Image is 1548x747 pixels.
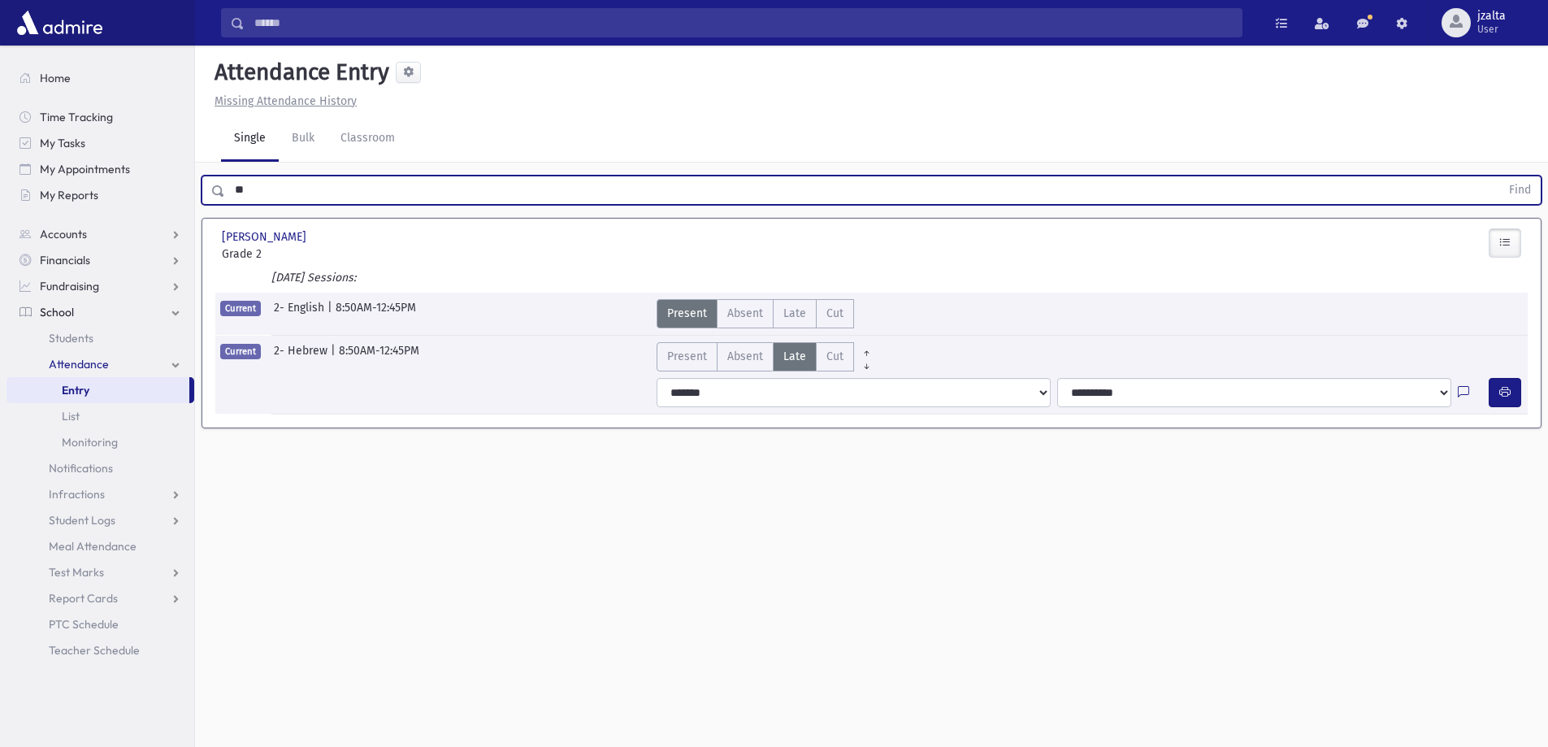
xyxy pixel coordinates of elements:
[7,65,194,91] a: Home
[657,342,879,371] div: AttTypes
[271,271,356,284] i: [DATE] Sessions:
[1477,10,1506,23] span: jzalta
[49,617,119,632] span: PTC Schedule
[826,348,843,365] span: Cut
[7,325,194,351] a: Students
[245,8,1242,37] input: Search
[7,637,194,663] a: Teacher Schedule
[7,611,194,637] a: PTC Schedule
[7,351,194,377] a: Attendance
[7,221,194,247] a: Accounts
[40,227,87,241] span: Accounts
[7,247,194,273] a: Financials
[7,559,194,585] a: Test Marks
[274,299,327,328] span: 2- English
[327,116,408,162] a: Classroom
[7,533,194,559] a: Meal Attendance
[7,104,194,130] a: Time Tracking
[62,383,89,397] span: Entry
[49,643,140,658] span: Teacher Schedule
[7,377,189,403] a: Entry
[331,342,339,371] span: |
[7,455,194,481] a: Notifications
[7,156,194,182] a: My Appointments
[854,342,879,355] a: All Prior
[222,245,425,263] span: Grade 2
[657,299,854,328] div: AttTypes
[854,355,879,368] a: All Later
[40,110,113,124] span: Time Tracking
[336,299,416,328] span: 8:50AM-12:45PM
[208,59,389,86] h5: Attendance Entry
[49,591,118,606] span: Report Cards
[220,344,261,359] span: Current
[49,513,115,528] span: Student Logs
[667,305,707,322] span: Present
[40,188,98,202] span: My Reports
[783,305,806,322] span: Late
[49,565,104,580] span: Test Marks
[62,409,80,423] span: List
[327,299,336,328] span: |
[783,348,806,365] span: Late
[279,116,327,162] a: Bulk
[7,299,194,325] a: School
[7,130,194,156] a: My Tasks
[7,403,194,429] a: List
[339,342,419,371] span: 8:50AM-12:45PM
[49,539,137,554] span: Meal Attendance
[221,116,279,162] a: Single
[49,461,113,476] span: Notifications
[727,348,763,365] span: Absent
[7,507,194,533] a: Student Logs
[40,162,130,176] span: My Appointments
[49,331,93,345] span: Students
[220,301,261,316] span: Current
[274,342,331,371] span: 2- Hebrew
[13,7,106,39] img: AdmirePro
[7,182,194,208] a: My Reports
[40,71,71,85] span: Home
[7,585,194,611] a: Report Cards
[40,305,74,319] span: School
[667,348,707,365] span: Present
[40,136,85,150] span: My Tasks
[49,357,109,371] span: Attendance
[1477,23,1506,36] span: User
[208,94,357,108] a: Missing Attendance History
[7,429,194,455] a: Monitoring
[1499,176,1541,204] button: Find
[40,253,90,267] span: Financials
[826,305,843,322] span: Cut
[62,435,118,450] span: Monitoring
[222,228,310,245] span: [PERSON_NAME]
[7,273,194,299] a: Fundraising
[49,487,105,502] span: Infractions
[727,305,763,322] span: Absent
[215,94,357,108] u: Missing Attendance History
[40,279,99,293] span: Fundraising
[7,481,194,507] a: Infractions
